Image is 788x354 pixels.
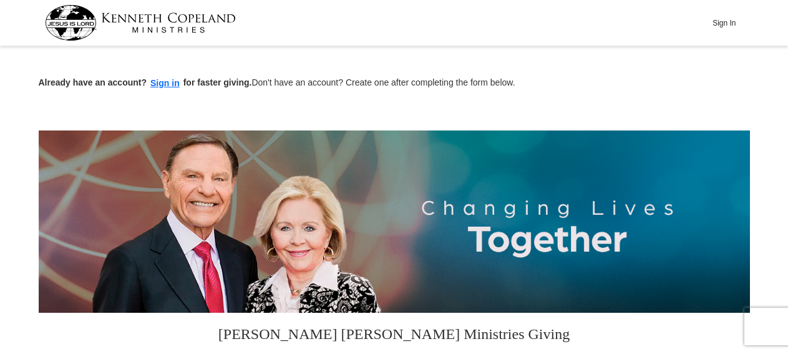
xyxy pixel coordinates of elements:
img: kcm-header-logo.svg [45,5,236,41]
button: Sign in [147,76,183,91]
button: Sign In [706,13,743,32]
p: Don't have an account? Create one after completing the form below. [39,76,750,91]
strong: Already have an account? for faster giving. [39,77,252,87]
